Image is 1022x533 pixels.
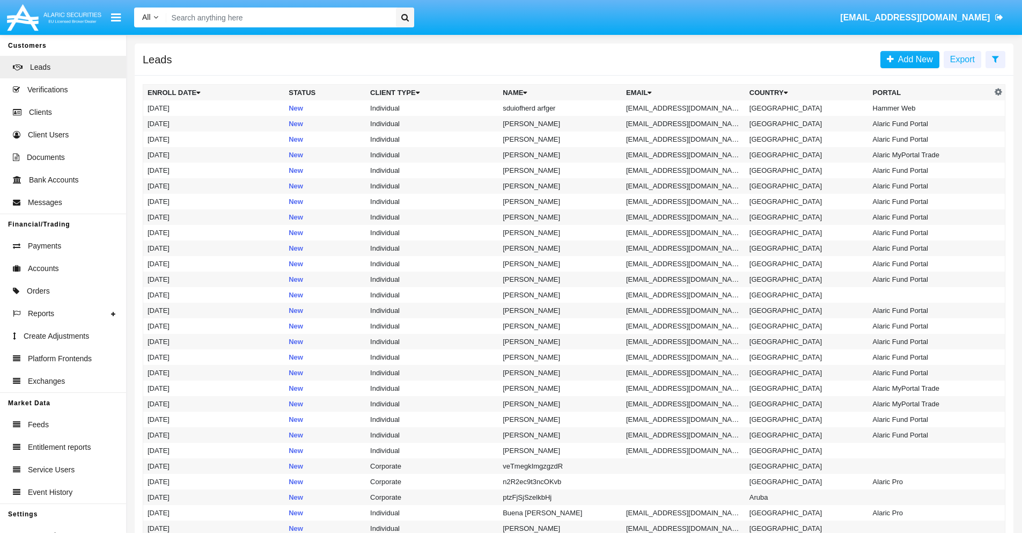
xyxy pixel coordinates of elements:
span: Orders [27,286,50,297]
th: Status [284,85,366,101]
td: New [284,318,366,334]
td: [GEOGRAPHIC_DATA] [745,225,869,240]
td: [GEOGRAPHIC_DATA] [745,256,869,272]
td: Alaric Fund Portal [869,132,992,147]
td: [PERSON_NAME] [498,256,622,272]
input: Search [166,8,392,27]
td: Individual [366,381,498,396]
span: All [142,13,151,21]
td: [GEOGRAPHIC_DATA] [745,505,869,521]
td: [EMAIL_ADDRESS][DOMAIN_NAME] [622,225,745,240]
td: [EMAIL_ADDRESS][DOMAIN_NAME] [622,349,745,365]
td: n2R2ec9t3ncOKvb [498,474,622,490]
td: Alaric Fund Portal [869,163,992,178]
td: [DATE] [143,318,285,334]
span: Documents [27,152,65,163]
td: New [284,100,366,116]
td: [EMAIL_ADDRESS][DOMAIN_NAME] [622,396,745,412]
th: Name [498,85,622,101]
span: [EMAIL_ADDRESS][DOMAIN_NAME] [840,13,990,22]
td: Alaric Fund Portal [869,303,992,318]
td: [GEOGRAPHIC_DATA] [745,458,869,474]
td: New [284,458,366,474]
td: [DATE] [143,396,285,412]
td: [PERSON_NAME] [498,225,622,240]
td: Alaric Fund Portal [869,116,992,132]
td: Alaric MyPortal Trade [869,147,992,163]
td: Individual [366,116,498,132]
td: New [284,412,366,427]
td: Individual [366,365,498,381]
td: sduiofherd arfger [498,100,622,116]
td: Individual [366,163,498,178]
td: Individual [366,287,498,303]
a: All [134,12,166,23]
td: [DATE] [143,490,285,505]
td: Individual [366,240,498,256]
td: [EMAIL_ADDRESS][DOMAIN_NAME] [622,178,745,194]
td: Alaric Fund Portal [869,240,992,256]
td: Individual [366,334,498,349]
td: [EMAIL_ADDRESS][DOMAIN_NAME] [622,427,745,443]
td: Individual [366,505,498,521]
th: Enroll Date [143,85,285,101]
td: [PERSON_NAME] [498,334,622,349]
td: Alaric Fund Portal [869,334,992,349]
td: [PERSON_NAME] [498,209,622,225]
td: [PERSON_NAME] [498,194,622,209]
td: Individual [366,209,498,225]
td: [EMAIL_ADDRESS][DOMAIN_NAME] [622,256,745,272]
td: [PERSON_NAME] [498,349,622,365]
span: Reports [28,308,54,319]
td: [GEOGRAPHIC_DATA] [745,303,869,318]
td: [PERSON_NAME] [498,303,622,318]
span: Messages [28,197,62,208]
td: Alaric MyPortal Trade [869,396,992,412]
td: Individual [366,194,498,209]
td: [EMAIL_ADDRESS][DOMAIN_NAME] [622,287,745,303]
td: [DATE] [143,427,285,443]
td: [PERSON_NAME] [498,427,622,443]
td: Individual [366,318,498,334]
span: Leads [30,62,50,73]
td: Alaric Fund Portal [869,256,992,272]
td: New [284,256,366,272]
td: Alaric Fund Portal [869,349,992,365]
td: [GEOGRAPHIC_DATA] [745,287,869,303]
td: Buena [PERSON_NAME] [498,505,622,521]
td: [PERSON_NAME] [498,178,622,194]
td: Individual [366,272,498,287]
td: [DATE] [143,240,285,256]
td: New [284,225,366,240]
td: [DATE] [143,163,285,178]
td: Individual [366,349,498,365]
td: [GEOGRAPHIC_DATA] [745,381,869,396]
td: [PERSON_NAME] [498,272,622,287]
td: [DATE] [143,474,285,490]
td: Individual [366,178,498,194]
span: Event History [28,487,72,498]
td: New [284,209,366,225]
td: [GEOGRAPHIC_DATA] [745,163,869,178]
td: [PERSON_NAME] [498,396,622,412]
td: New [284,194,366,209]
td: [GEOGRAPHIC_DATA] [745,116,869,132]
td: New [284,116,366,132]
td: Aruba [745,490,869,505]
span: Entitlement reports [28,442,91,453]
td: [GEOGRAPHIC_DATA] [745,240,869,256]
span: Accounts [28,263,59,274]
td: ptzFjSjSzelkbHj [498,490,622,505]
td: Alaric Pro [869,505,992,521]
td: [DATE] [143,349,285,365]
td: [GEOGRAPHIC_DATA] [745,100,869,116]
td: New [284,132,366,147]
span: Create Adjustments [24,331,89,342]
td: Individual [366,303,498,318]
td: New [284,474,366,490]
span: Bank Accounts [29,174,79,186]
span: Exchanges [28,376,65,387]
td: veTmegkImgzgzdR [498,458,622,474]
td: [EMAIL_ADDRESS][DOMAIN_NAME] [622,147,745,163]
span: Export [950,55,975,64]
